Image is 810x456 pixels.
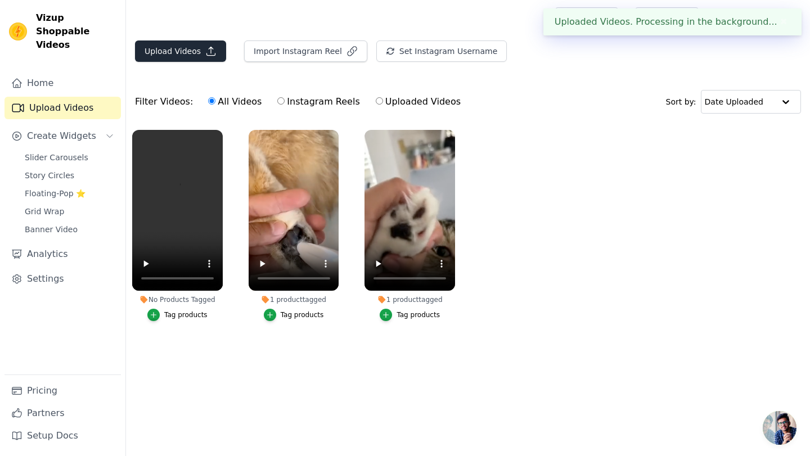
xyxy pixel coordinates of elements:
a: Story Circles [18,168,121,183]
p: [DOMAIN_NAME] [726,8,801,28]
span: Vizup Shoppable Videos [36,11,116,52]
span: Grid Wrap [25,206,64,217]
button: T [DOMAIN_NAME] [708,8,801,28]
button: Set Instagram Username [376,40,507,62]
button: Upload Videos [135,40,226,62]
label: Instagram Reels [277,94,360,109]
a: Grid Wrap [18,204,121,219]
a: Floating-Pop ⭐ [18,186,121,201]
a: Banner Video [18,222,121,237]
img: Vizup [9,22,27,40]
span: Floating-Pop ⭐ [25,188,85,199]
button: Tag products [380,309,440,321]
a: Upload Videos [4,97,121,119]
label: All Videos [208,94,262,109]
a: Pricing [4,380,121,402]
a: Book Demo [634,7,699,29]
input: Uploaded Videos [376,97,383,105]
span: Slider Carousels [25,152,88,163]
a: Settings [4,268,121,290]
div: Uploaded Videos. Processing in the background... [543,8,802,35]
button: Create Widgets [4,125,121,147]
button: Tag products [264,309,324,321]
button: Tag products [147,309,208,321]
div: 1 product tagged [249,295,339,304]
div: Tag products [397,310,440,319]
div: 1 product tagged [364,295,455,304]
div: Sort by: [666,90,802,114]
a: Відкритий чат [763,411,796,445]
button: Close [777,15,790,29]
a: Slider Carousels [18,150,121,165]
span: Story Circles [25,170,74,181]
span: Create Widgets [27,129,96,143]
span: Banner Video [25,224,78,235]
a: Help Setup [555,7,618,29]
a: Setup Docs [4,425,121,447]
a: Analytics [4,243,121,265]
div: Tag products [281,310,324,319]
div: Filter Videos: [135,89,467,115]
label: Uploaded Videos [375,94,461,109]
button: Import Instagram Reel [244,40,367,62]
a: Partners [4,402,121,425]
div: Tag products [164,310,208,319]
a: Home [4,72,121,94]
input: Instagram Reels [277,97,285,105]
div: No Products Tagged [132,295,223,304]
input: All Videos [208,97,215,105]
